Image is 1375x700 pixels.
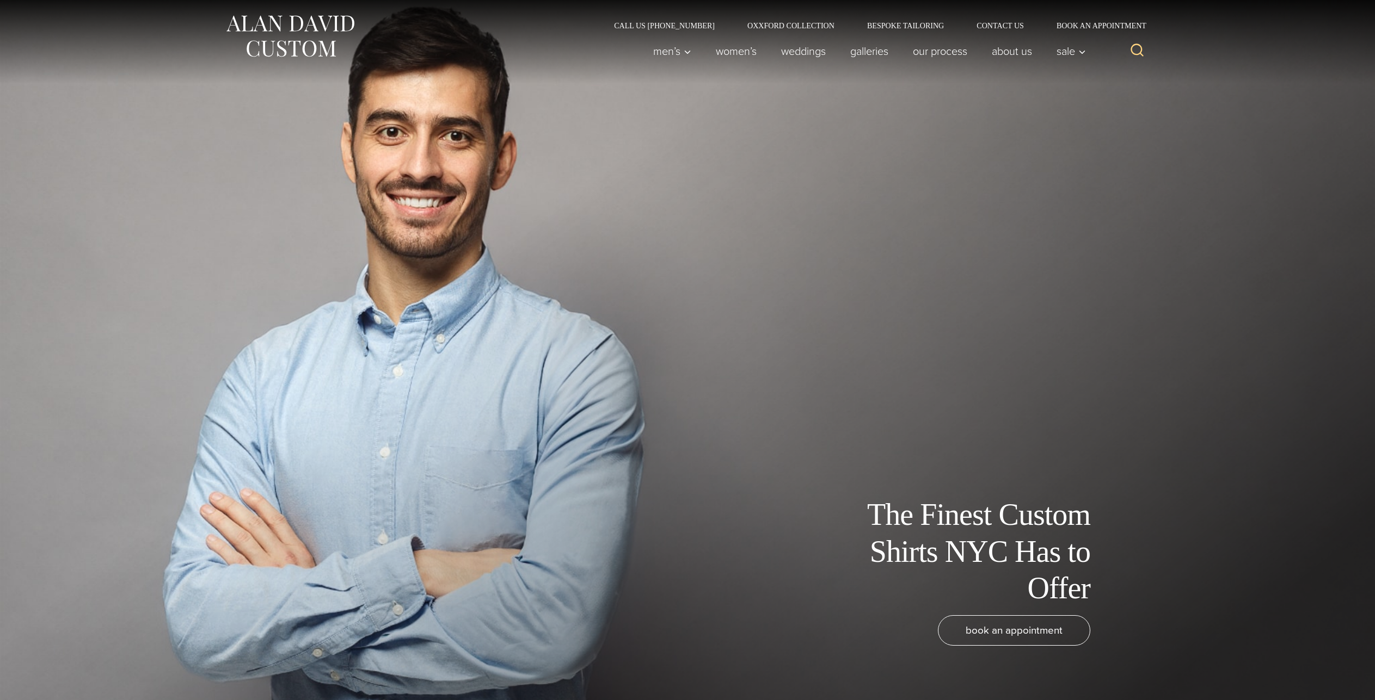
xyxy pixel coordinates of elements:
[769,40,838,62] a: weddings
[980,40,1045,62] a: About Us
[901,40,980,62] a: Our Process
[1040,22,1150,29] a: Book an Appointment
[653,46,691,57] span: Men’s
[966,622,1063,638] span: book an appointment
[704,40,769,62] a: Women’s
[598,22,1150,29] nav: Secondary Navigation
[960,22,1040,29] a: Contact Us
[845,497,1090,606] h1: The Finest Custom Shirts NYC Has to Offer
[731,22,851,29] a: Oxxford Collection
[938,615,1090,646] a: book an appointment
[838,40,901,62] a: Galleries
[225,12,355,60] img: Alan David Custom
[641,40,1092,62] nav: Primary Navigation
[1124,38,1150,64] button: View Search Form
[851,22,960,29] a: Bespoke Tailoring
[598,22,731,29] a: Call Us [PHONE_NUMBER]
[1057,46,1086,57] span: Sale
